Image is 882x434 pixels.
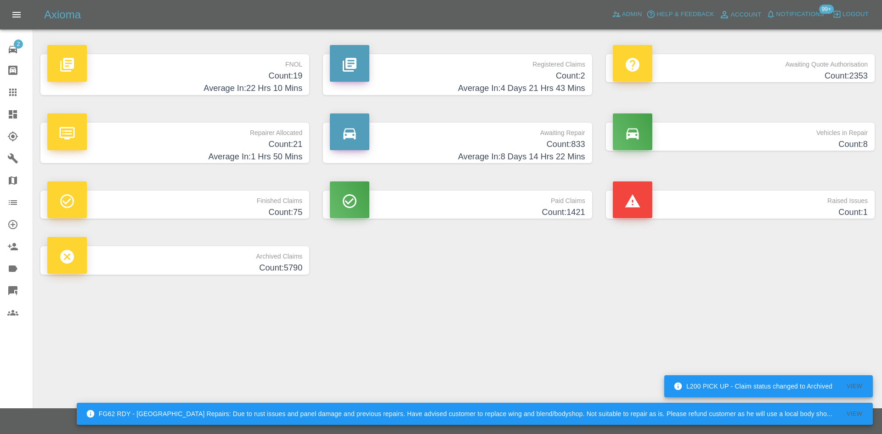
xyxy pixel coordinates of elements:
[47,262,302,274] h4: Count: 5790
[840,407,869,421] button: View
[6,4,28,26] button: Open drawer
[656,9,714,20] span: Help & Feedback
[47,246,302,262] p: Archived Claims
[606,54,875,82] a: Awaiting Quote AuthorisationCount:2353
[47,151,302,163] h4: Average In: 1 Hrs 50 Mins
[330,138,585,151] h4: Count: 833
[731,10,762,20] span: Account
[323,54,592,95] a: Registered ClaimsCount:2Average In:4 Days 21 Hrs 43 Mins
[717,7,764,22] a: Account
[330,123,585,138] p: Awaiting Repair
[40,191,309,219] a: Finished ClaimsCount:75
[776,9,824,20] span: Notifications
[613,70,868,82] h4: Count: 2353
[7,416,875,428] h6: Copyright © 2025 Axioma
[840,379,869,394] button: View
[330,206,585,219] h4: Count: 1421
[40,54,309,95] a: FNOLCount:19Average In:22 Hrs 10 Mins
[830,7,871,22] button: Logout
[40,123,309,163] a: Repairer AllocatedCount:21Average In:1 Hrs 50 Mins
[613,138,868,151] h4: Count: 8
[819,5,834,14] span: 99+
[613,123,868,138] p: Vehicles in Repair
[613,206,868,219] h4: Count: 1
[610,7,645,22] a: Admin
[330,191,585,206] p: Paid Claims
[323,191,592,219] a: Paid ClaimsCount:1421
[613,191,868,206] p: Raised Issues
[47,82,302,95] h4: Average In: 22 Hrs 10 Mins
[644,7,716,22] button: Help & Feedback
[330,70,585,82] h4: Count: 2
[47,54,302,70] p: FNOL
[47,123,302,138] p: Repairer Allocated
[44,7,81,22] h5: Axioma
[330,54,585,70] p: Registered Claims
[47,70,302,82] h4: Count: 19
[47,138,302,151] h4: Count: 21
[606,191,875,219] a: Raised IssuesCount:1
[764,7,826,22] button: Notifications
[613,54,868,70] p: Awaiting Quote Authorisation
[606,123,875,151] a: Vehicles in RepairCount:8
[330,82,585,95] h4: Average In: 4 Days 21 Hrs 43 Mins
[673,378,832,395] div: L200 PICK UP - Claim status changed to Archived
[47,206,302,219] h4: Count: 75
[622,9,642,20] span: Admin
[86,406,832,422] div: FG62 RDY - [GEOGRAPHIC_DATA] Repairs: Due to rust issues and panel damage and previous repairs. H...
[323,123,592,163] a: Awaiting RepairCount:833Average In:8 Days 14 Hrs 22 Mins
[14,39,23,49] span: 2
[842,9,869,20] span: Logout
[47,191,302,206] p: Finished Claims
[40,246,309,274] a: Archived ClaimsCount:5790
[330,151,585,163] h4: Average In: 8 Days 14 Hrs 22 Mins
